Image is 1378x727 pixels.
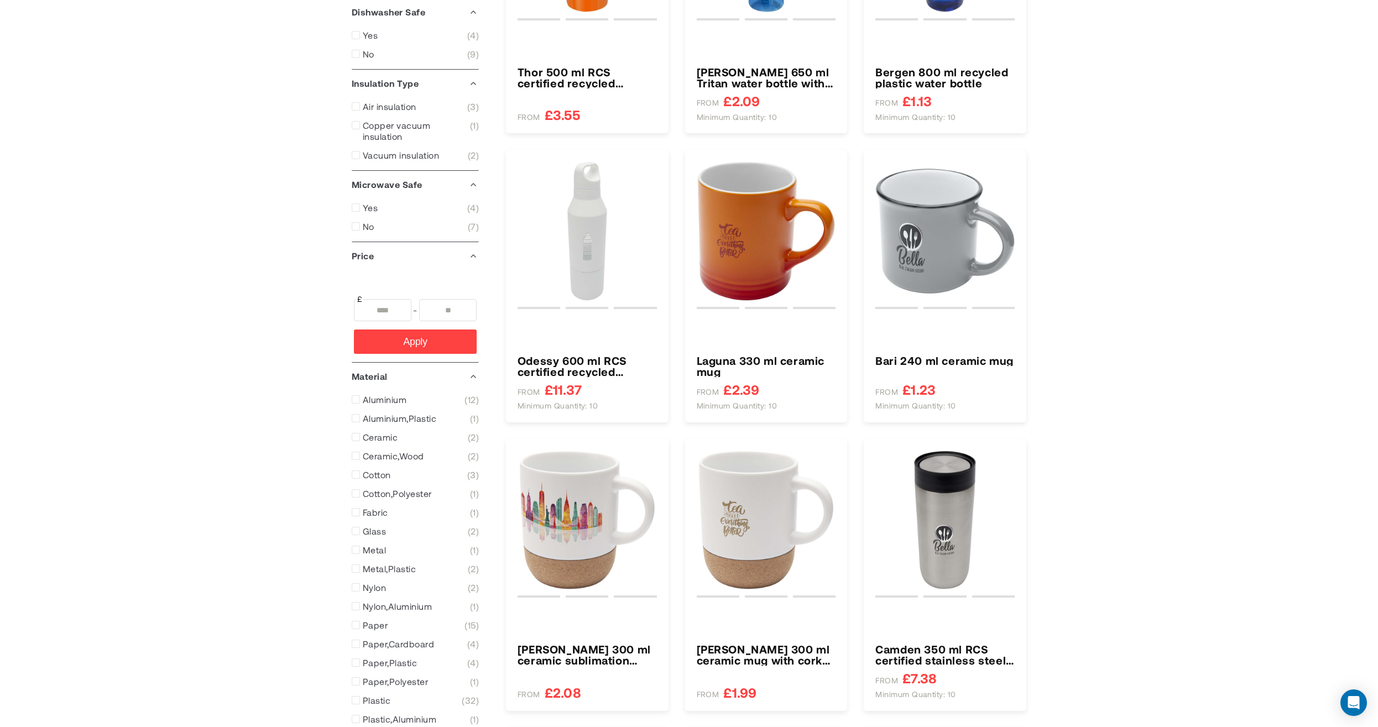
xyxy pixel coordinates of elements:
[470,545,479,556] span: 1
[902,383,936,396] span: £1.23
[363,620,388,631] span: Paper
[352,202,479,213] a: Yes 4
[467,639,479,650] span: 4
[411,299,419,321] span: -
[363,469,391,480] span: Cotton
[352,242,479,270] div: Price
[363,563,416,574] span: Metal,Plastic
[875,387,898,397] span: FROM
[352,150,479,161] a: Vacuum insulation 2
[467,202,479,213] span: 4
[363,49,374,60] span: No
[467,49,479,60] span: 9
[352,221,479,232] a: No 7
[352,545,479,556] a: Metal 1
[352,30,479,41] a: Yes 4
[363,526,386,537] span: Glass
[352,601,479,612] a: Nylon,Aluminium 1
[697,66,836,88] h3: [PERSON_NAME] 650 ml Tritan water bottle with flip spout lid
[363,695,390,706] span: Plastic
[363,657,417,668] span: Paper,Plastic
[363,202,378,213] span: Yes
[723,94,760,108] span: £2.09
[464,394,479,405] span: 12
[697,387,719,397] span: FROM
[352,413,479,424] a: Aluminium,Plastic 1
[875,355,1015,366] a: Bari 240 ml ceramic mug
[352,432,479,443] a: Ceramic 2
[902,94,932,108] span: £1.13
[352,469,479,480] a: Cotton 3
[352,657,479,668] a: Paper,Plastic 4
[697,644,836,666] a: Billie 300 ml ceramic mug with cork details and matt finish
[352,488,479,499] a: Cotton,Polyester 1
[352,582,479,593] a: Nylon 2
[363,221,374,232] span: No
[352,639,479,650] a: Paper,Cardboard 4
[1340,689,1367,716] div: Open Intercom Messenger
[875,676,898,686] span: FROM
[363,582,386,593] span: Nylon
[468,526,479,537] span: 2
[363,601,432,612] span: Nylon,Aluminium
[468,221,479,232] span: 7
[875,66,1015,88] a: Bergen 800 ml recycled plastic water bottle
[518,689,540,699] span: FROM
[518,161,657,301] img: Odessy 600 ml RCS certified recycled stainless steel insulated bottle with 300 ml cup
[697,98,719,108] span: FROM
[470,120,479,142] span: 1
[875,644,1015,666] a: Camden 350 ml RCS certified stainless steel tumbler
[352,714,479,725] a: Plastic,Aluminium 1
[468,451,479,462] span: 2
[464,620,479,631] span: 15
[518,66,657,88] a: Thor 500 ml RCS certified recycled stainless steel water bottle
[352,171,479,198] div: Microwave Safe
[419,299,477,321] input: To
[363,413,436,424] span: Aluminium,Plastic
[875,98,898,108] span: FROM
[697,451,836,590] img: Billie 300 ml ceramic mug with cork details and matt finish
[902,671,937,685] span: £7.38
[462,695,479,706] span: 32
[352,620,479,631] a: Paper 15
[875,401,956,411] span: Minimum quantity: 10
[352,120,479,142] a: Copper vacuum insulation 1
[470,714,479,725] span: 1
[697,644,836,666] h3: [PERSON_NAME] 300 ml ceramic mug with cork details and matt finish
[352,101,479,112] a: Air insulation 3
[363,101,416,112] span: Air insulation
[875,161,1015,301] img: Bari 240 ml ceramic mug
[723,686,756,699] span: £1.99
[363,676,428,687] span: Paper,Polyester
[352,507,479,518] a: Fabric 1
[363,30,378,41] span: Yes
[470,488,479,499] span: 1
[470,601,479,612] span: 1
[468,563,479,574] span: 2
[697,355,836,377] a: Laguna 330 ml ceramic mug
[352,49,479,60] a: No 9
[545,686,581,699] span: £2.08
[697,401,777,411] span: Minimum quantity: 10
[363,150,439,161] span: Vacuum insulation
[467,101,479,112] span: 3
[875,112,956,122] span: Minimum quantity: 10
[545,108,580,122] span: £3.55
[518,401,598,411] span: Minimum quantity: 10
[352,70,479,97] div: Insulation Type
[352,394,479,405] a: Aluminium 12
[545,383,582,396] span: £11.37
[467,657,479,668] span: 4
[518,451,657,590] a: Billie 300 ml ceramic sublimation mug with cork details
[352,676,479,687] a: Paper,Polyester 1
[518,355,657,377] a: Odessy 600 ml RCS certified recycled stainless steel insulated bottle with 300 ml cup
[697,689,719,699] span: FROM
[467,469,479,480] span: 3
[352,563,479,574] a: Metal,Plastic 2
[352,526,479,537] a: Glass 2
